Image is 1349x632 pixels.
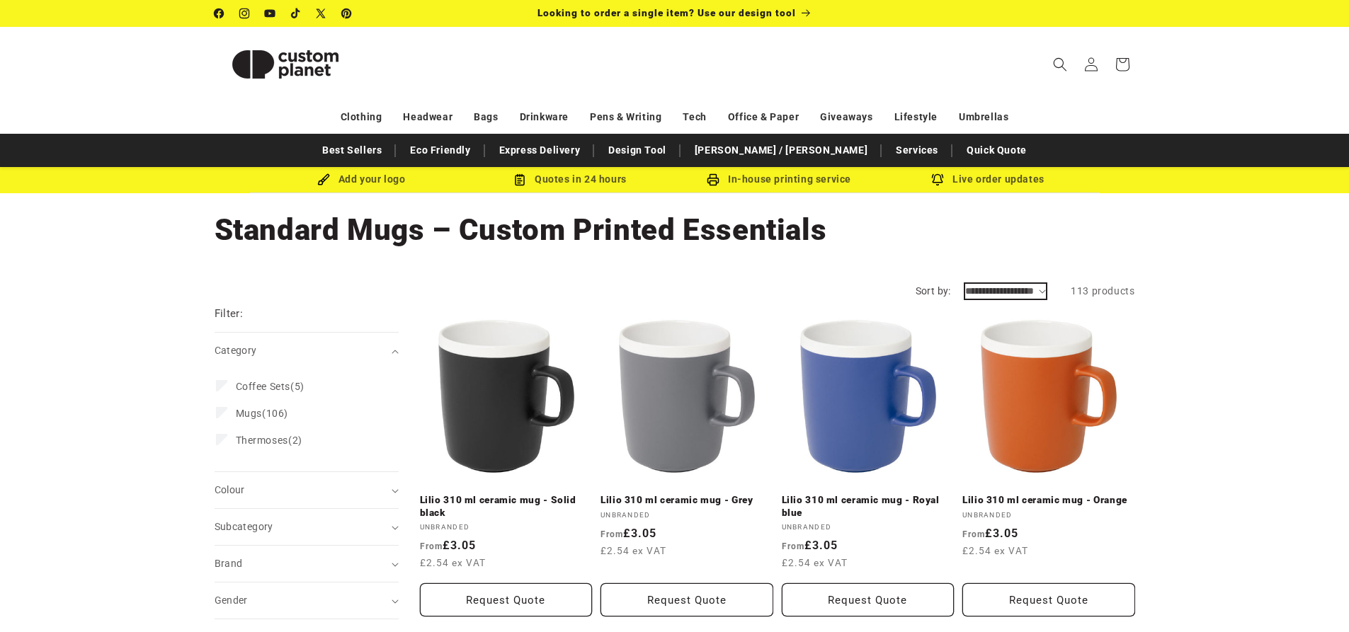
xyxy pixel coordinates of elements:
span: 113 products [1071,285,1134,297]
span: Subcategory [215,521,273,532]
a: Umbrellas [959,105,1008,130]
img: Order Updates Icon [513,173,526,186]
img: Brush Icon [317,173,330,186]
img: Custom Planet [215,33,356,96]
a: Pens & Writing [590,105,661,130]
a: Headwear [403,105,452,130]
span: Gender [215,594,248,606]
a: Express Delivery [492,138,588,163]
span: Colour [215,484,245,495]
a: Services [889,138,945,163]
a: Best Sellers [315,138,389,163]
span: Category [215,345,257,356]
button: Request Quote [600,583,773,616]
a: Quick Quote [960,138,1034,163]
a: Bags [474,105,498,130]
div: Quotes in 24 hours [466,171,675,188]
span: Mugs [236,408,262,419]
span: (2) [236,434,302,447]
label: Sort by: [916,285,951,297]
summary: Subcategory (0 selected) [215,509,399,545]
a: Lilio 310 ml ceramic mug - Orange [962,494,1135,507]
span: Looking to order a single item? Use our design tool [537,7,796,18]
iframe: Chat Widget [1112,479,1349,632]
div: In-house printing service [675,171,884,188]
button: Request Quote [782,583,955,616]
a: Lilio 310 ml ceramic mug - Royal blue [782,494,955,519]
span: Coffee Sets [236,381,291,392]
a: Clothing [341,105,382,130]
a: Tech [683,105,706,130]
span: (106) [236,407,288,420]
a: [PERSON_NAME] / [PERSON_NAME] [688,138,875,163]
img: In-house printing [707,173,719,186]
span: Thermoses [236,435,288,446]
span: Brand [215,558,243,569]
h2: Filter: [215,306,244,322]
div: Live order updates [884,171,1093,188]
a: Lilio 310 ml ceramic mug - Solid black [420,494,593,519]
a: Eco Friendly [403,138,477,163]
summary: Category (0 selected) [215,333,399,369]
a: Giveaways [820,105,872,130]
summary: Search [1045,49,1076,80]
img: Order updates [931,173,944,186]
summary: Gender (0 selected) [215,582,399,619]
div: Add your logo [257,171,466,188]
h1: Standard Mugs – Custom Printed Essentials [215,211,1135,249]
a: Drinkware [520,105,569,130]
button: Request Quote [962,583,1135,616]
span: (5) [236,380,304,393]
a: Lilio 310 ml ceramic mug - Grey [600,494,773,507]
summary: Colour (0 selected) [215,472,399,508]
a: Custom Planet [209,27,361,101]
a: Office & Paper [728,105,799,130]
a: Lifestyle [894,105,938,130]
a: Design Tool [601,138,673,163]
summary: Brand (0 selected) [215,546,399,582]
button: Request Quote [420,583,593,616]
